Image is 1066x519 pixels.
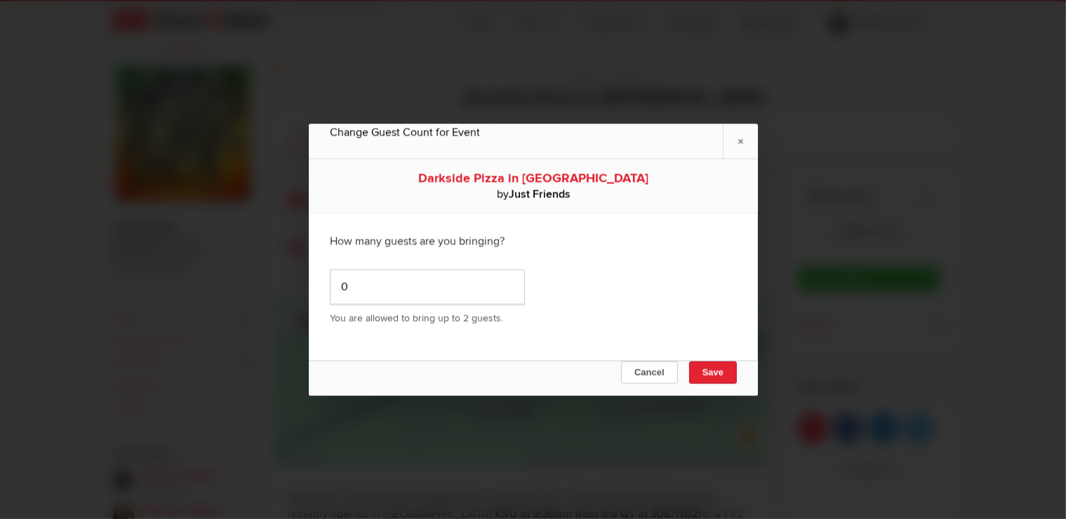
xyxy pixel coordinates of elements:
[330,186,737,202] div: by
[620,361,677,383] button: Cancel
[330,223,737,258] div: How many guests are you bringing?
[330,169,737,186] div: Darkside Pizza in [GEOGRAPHIC_DATA]
[330,124,737,140] div: Change Guest Count for Event
[723,124,758,158] a: ×
[688,361,736,383] button: Save
[330,311,737,325] p: You are allowed to bring up to 2 guests.
[508,187,570,201] b: Just Friends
